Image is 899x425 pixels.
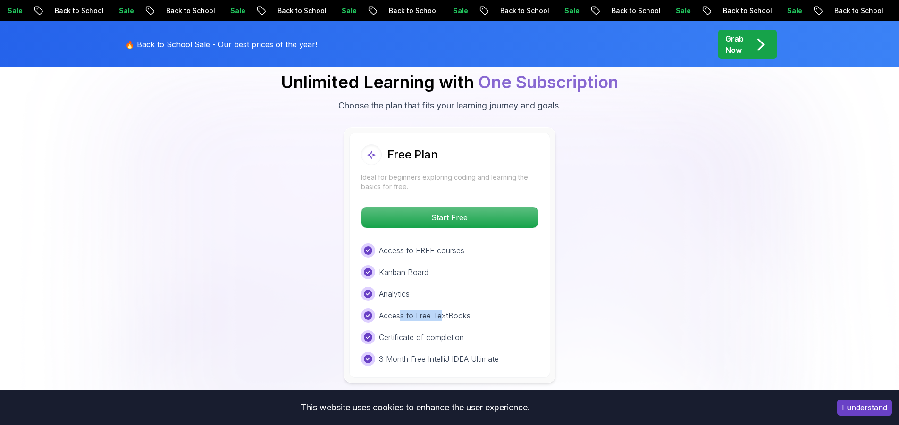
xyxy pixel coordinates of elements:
[379,310,471,321] p: Access to Free TextBooks
[401,6,465,16] p: Back to School
[19,6,50,16] p: Sale
[289,6,353,16] p: Back to School
[623,6,688,16] p: Back to School
[361,173,538,192] p: Ideal for beginners exploring coding and learning the basics for free.
[735,6,799,16] p: Back to School
[688,6,718,16] p: Sale
[379,288,410,300] p: Analytics
[725,33,744,56] p: Grab Now
[361,207,538,228] p: Start Free
[576,6,606,16] p: Sale
[131,6,161,16] p: Sale
[361,207,538,228] button: Start Free
[478,72,618,92] span: One Subscription
[242,6,272,16] p: Sale
[67,6,131,16] p: Back to School
[361,213,538,222] a: Start Free
[799,6,829,16] p: Sale
[338,99,561,112] p: Choose the plan that fits your learning journey and goals.
[837,400,892,416] button: Accept cookies
[281,73,618,92] h2: Unlimited Learning with
[7,397,823,418] div: This website uses cookies to enhance the user experience.
[512,6,576,16] p: Back to School
[353,6,384,16] p: Sale
[379,353,499,365] p: 3 Month Free IntelliJ IDEA Ultimate
[125,39,317,50] p: 🔥 Back to School Sale - Our best prices of the year!
[379,267,428,278] p: Kanban Board
[178,6,242,16] p: Back to School
[379,332,464,343] p: Certificate of completion
[387,147,438,162] h2: Free Plan
[465,6,495,16] p: Sale
[379,245,464,256] p: Access to FREE courses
